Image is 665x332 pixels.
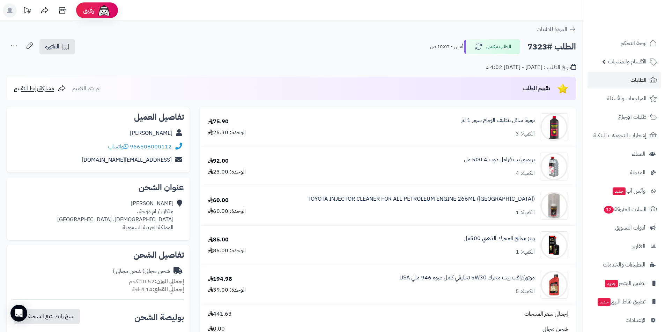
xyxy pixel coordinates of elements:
[208,207,246,215] div: الوحدة: 60.00
[399,274,535,282] a: موتوركرافت زيت محرك 5W30 تخليقي كامل عبوة 946 ملي USA
[613,187,626,195] span: جديد
[14,309,80,324] button: نسخ رابط تتبع الشحنة
[129,277,184,286] small: 10.52 كجم
[588,146,661,162] a: العملاء
[208,157,229,165] div: 92.00
[14,84,54,93] span: مشاركة رابط التقييم
[308,195,535,203] a: TOYOTA INJECTOR CLEANER FOR ALL PETROLEUM ENGINE 266ML ([GEOGRAPHIC_DATA])
[588,275,661,292] a: تطبيق المتجرجديد
[588,183,661,199] a: وآتس آبجديد
[113,267,145,275] span: ( شحن مجاني )
[45,43,59,51] span: الفاتورة
[486,63,576,71] div: تاريخ الطلب : [DATE] - [DATE] 4:02 م
[593,131,646,140] span: إشعارات التحويلات البنكية
[540,231,568,259] img: 1733292072-W77101-Formula-Gold-Engine-Treatment-90x90.jpg
[588,293,661,310] a: تطبيق نقاط البيعجديد
[430,43,463,50] small: أمس - 10:07 ص
[134,313,184,322] h2: بوليصة الشحن
[97,3,111,17] img: ai-face.png
[208,196,229,204] div: 60.00
[540,153,568,180] img: brembo-dot4-premium-brake-fluid-500ml-l04005-90x90.jpg
[464,39,520,54] button: الطلب مكتمل
[537,25,567,33] span: العودة للطلبات
[621,38,646,48] span: لوحة التحكم
[618,112,646,122] span: طلبات الإرجاع
[516,209,535,217] div: الكمية: 1
[516,130,535,138] div: الكمية: 3
[588,109,661,125] a: طلبات الإرجاع
[588,219,661,236] a: أدوات التسويق
[19,3,36,19] a: تحديثات المنصة
[464,156,535,164] a: بريمبو زيت فرامل دوت 4 500 مل
[588,35,661,52] a: لوحة التحكم
[523,84,550,93] span: تقييم الطلب
[28,312,74,321] span: نسخ رابط تتبع الشحنة
[13,183,184,192] h2: عنوان الشحن
[130,142,172,151] a: 966508000112
[83,6,94,15] span: رفيق
[13,251,184,259] h2: تفاصيل الشحن
[603,260,645,270] span: التطبيقات والخدمات
[464,234,535,242] a: وينز معالج المحرك الذهبي 500مل
[208,168,246,176] div: الوحدة: 23.00
[540,271,568,299] img: Motorcraft%205W%2030%20Full%20Synthetic%20Motor%20Oil_288x288.jpg.renditions.original-90x90.png
[10,305,27,322] div: Open Intercom Messenger
[597,297,645,307] span: تطبيق نقاط البيع
[537,25,576,33] a: العودة للطلبات
[588,72,661,88] a: الطلبات
[598,298,611,306] span: جديد
[516,287,535,295] div: الكمية: 5
[615,223,645,233] span: أدوات التسويق
[588,238,661,255] a: التقارير
[612,186,645,196] span: وآتس آب
[113,267,170,275] div: شحن مجاني
[607,94,646,103] span: المراجعات والأسئلة
[153,285,184,294] strong: إجمالي القطع:
[588,312,661,329] a: الإعدادات
[132,285,184,294] small: 14 قطعة
[608,57,646,67] span: الأقسام والمنتجات
[208,236,229,244] div: 85.00
[108,142,128,151] a: واتساب
[516,248,535,256] div: الكمية: 1
[632,149,645,159] span: العملاء
[588,164,661,181] a: المدونة
[588,90,661,107] a: المراجعات والأسئلة
[208,129,246,137] div: الوحدة: 25.30
[208,118,229,126] div: 75.90
[588,127,661,144] a: إشعارات التحويلات البنكية
[72,84,101,93] span: لم يتم التقييم
[604,206,614,214] span: 12
[527,40,576,54] h2: الطلب #7323
[524,310,568,318] span: إجمالي سعر المنتجات
[208,247,246,255] div: الوحدة: 85.00
[57,200,173,231] div: [PERSON_NAME] ملكان / ام دوحة ، [DEMOGRAPHIC_DATA]، [GEOGRAPHIC_DATA] المملكة العربية السعودية
[208,286,246,294] div: الوحدة: 39.00
[39,39,75,54] a: الفاتورة
[130,129,172,137] a: [PERSON_NAME]
[208,310,232,318] span: 441.63
[13,113,184,121] h2: تفاصيل العميل
[208,275,232,283] div: 194.98
[605,280,618,287] span: جديد
[630,168,645,177] span: المدونة
[626,315,645,325] span: الإعدادات
[603,204,646,214] span: السلات المتروكة
[516,169,535,177] div: الكمية: 4
[604,278,645,288] span: تطبيق المتجر
[588,256,661,273] a: التطبيقات والخدمات
[540,113,568,141] img: 1759089664-66d6ce00-1408-4dee-b888-5a242401e7cc-90x90.jpg
[632,241,645,251] span: التقارير
[588,201,661,218] a: السلات المتروكة12
[540,192,568,220] img: 1717507757-TT%20INJ-90x90.jpeg
[82,156,172,164] a: [EMAIL_ADDRESS][DOMAIN_NAME]
[618,14,658,28] img: logo-2.png
[461,116,535,124] a: تويوتا سائل تنظيف الزجاج سوبر 1 لتر
[14,84,66,93] a: مشاركة رابط التقييم
[630,75,646,85] span: الطلبات
[155,277,184,286] strong: إجمالي الوزن:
